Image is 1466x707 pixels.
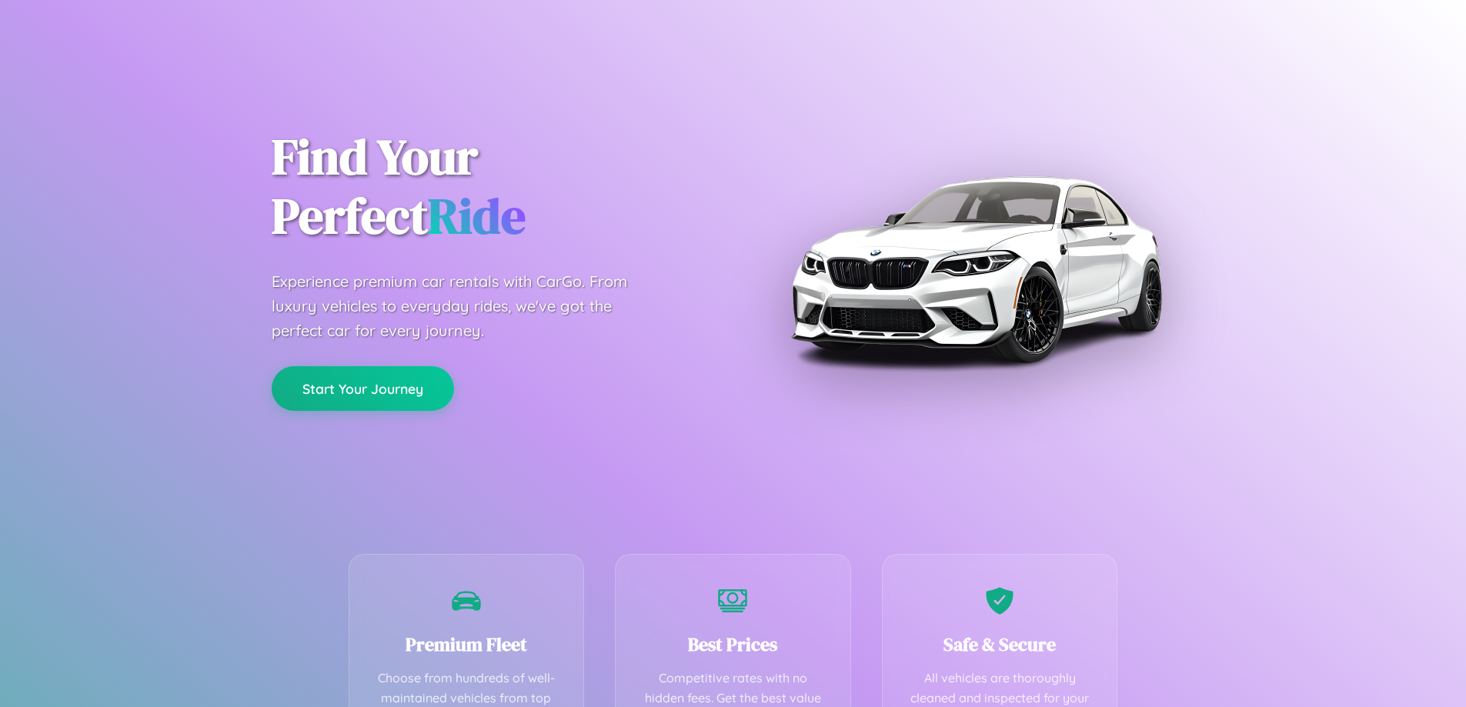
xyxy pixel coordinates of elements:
[272,269,656,343] p: Experience premium car rentals with CarGo. From luxury vehicles to everyday rides, we've got the ...
[372,632,561,657] h3: Premium Fleet
[272,128,710,246] h1: Find Your Perfect
[428,182,526,249] span: Ride
[906,632,1094,657] h3: Safe & Secure
[639,632,827,657] h3: Best Prices
[272,366,454,411] button: Start Your Journey
[783,77,1168,462] img: Premium BMW car rental vehicle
